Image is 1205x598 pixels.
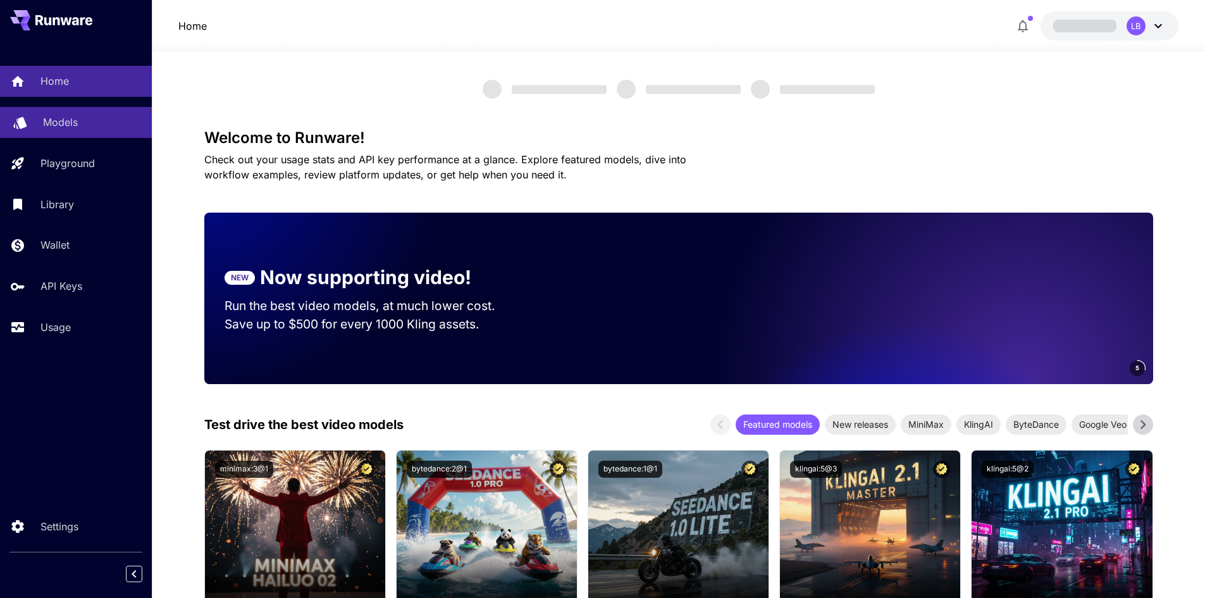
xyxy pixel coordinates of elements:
span: Google Veo [1072,418,1134,431]
button: klingai:5@2 [982,461,1034,478]
p: Save up to $500 for every 1000 Kling assets. [225,315,519,333]
div: LB [1127,16,1146,35]
h3: Welcome to Runware! [204,129,1153,147]
p: Run the best video models, at much lower cost. [225,297,519,315]
p: Now supporting video! [260,263,471,292]
a: Home [178,18,207,34]
button: Certified Model – Vetted for best performance and includes a commercial license. [1125,461,1142,478]
span: New releases [825,418,896,431]
p: Test drive the best video models [204,415,404,434]
button: minimax:3@1 [215,461,273,478]
div: Google Veo [1072,414,1134,435]
p: Home [40,73,69,89]
button: Certified Model – Vetted for best performance and includes a commercial license. [933,461,950,478]
span: ByteDance [1006,418,1066,431]
p: Playground [40,156,95,171]
p: NEW [231,272,249,283]
p: Settings [40,519,78,534]
div: New releases [825,414,896,435]
button: Certified Model – Vetted for best performance and includes a commercial license. [358,461,375,478]
button: bytedance:1@1 [598,461,662,478]
div: Featured models [736,414,820,435]
button: Collapse sidebar [126,566,142,582]
div: KlingAI [956,414,1001,435]
div: ByteDance [1006,414,1066,435]
span: Featured models [736,418,820,431]
button: LB [1041,11,1178,40]
span: MiniMax [901,418,951,431]
p: API Keys [40,278,82,294]
p: Usage [40,320,71,335]
p: Library [40,197,74,212]
span: Check out your usage stats and API key performance at a glance. Explore featured models, dive int... [204,153,686,181]
button: bytedance:2@1 [407,461,472,478]
button: Certified Model – Vetted for best performance and includes a commercial license. [550,461,567,478]
button: Certified Model – Vetted for best performance and includes a commercial license. [741,461,758,478]
p: Wallet [40,237,70,252]
button: klingai:5@3 [790,461,842,478]
span: KlingAI [956,418,1001,431]
div: MiniMax [901,414,951,435]
p: Models [43,115,78,130]
div: Collapse sidebar [135,563,152,585]
nav: breadcrumb [178,18,207,34]
span: 5 [1135,363,1139,373]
